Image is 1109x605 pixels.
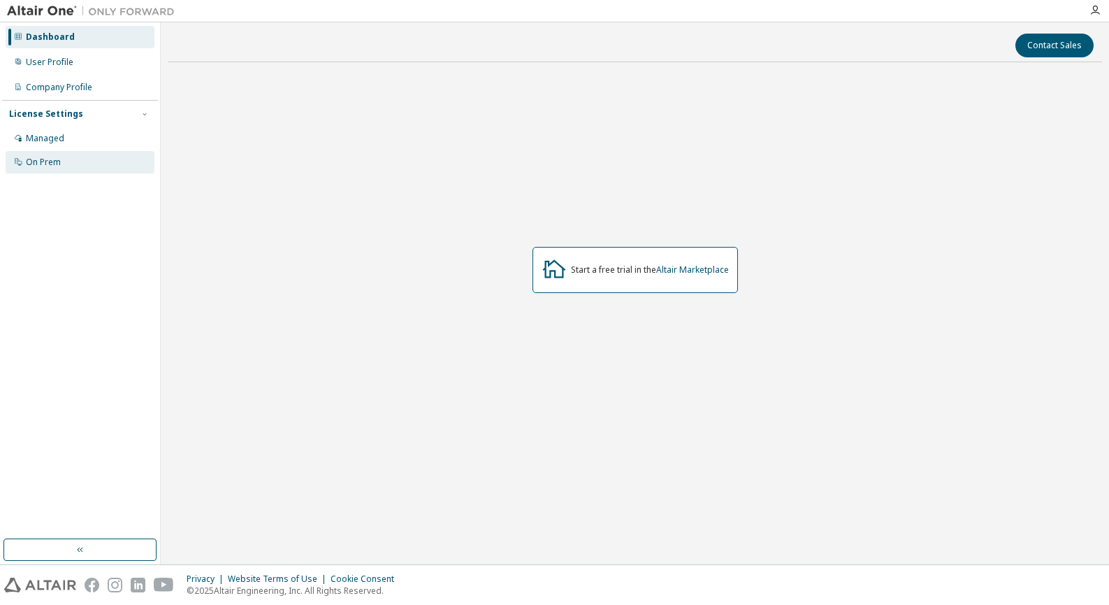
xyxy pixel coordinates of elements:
div: User Profile [26,57,73,68]
div: On Prem [26,157,61,168]
img: youtube.svg [154,578,174,592]
div: Company Profile [26,82,92,93]
a: Altair Marketplace [656,264,729,276]
img: facebook.svg [85,578,99,592]
div: Website Terms of Use [228,574,331,585]
img: instagram.svg [108,578,122,592]
button: Contact Sales [1015,34,1094,57]
div: Dashboard [26,31,75,43]
div: Managed [26,133,64,144]
div: Start a free trial in the [571,264,729,276]
div: Privacy [187,574,228,585]
div: License Settings [9,108,83,120]
img: Altair One [7,4,182,18]
img: altair_logo.svg [4,578,76,592]
img: linkedin.svg [131,578,145,592]
p: © 2025 Altair Engineering, Inc. All Rights Reserved. [187,585,403,597]
div: Cookie Consent [331,574,403,585]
